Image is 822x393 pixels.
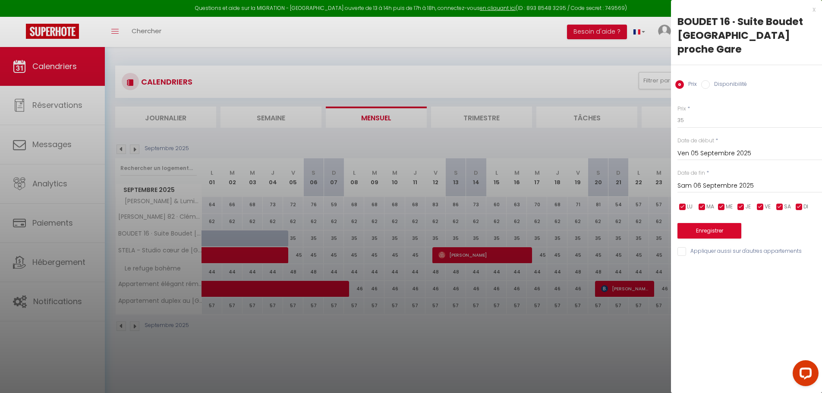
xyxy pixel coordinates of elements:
span: VE [765,203,771,211]
span: DI [803,203,808,211]
label: Date de début [677,137,714,145]
iframe: LiveChat chat widget [786,357,822,393]
div: x [671,4,816,15]
button: Enregistrer [677,223,741,239]
span: MA [706,203,714,211]
div: BOUDET 16 · Suite Boudet [GEOGRAPHIC_DATA] proche Gare [677,15,816,56]
span: ME [726,203,733,211]
label: Prix [677,105,686,113]
span: SA [784,203,791,211]
span: LU [687,203,693,211]
label: Disponibilité [710,80,747,90]
label: Date de fin [677,169,705,177]
label: Prix [684,80,697,90]
span: JE [745,203,751,211]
